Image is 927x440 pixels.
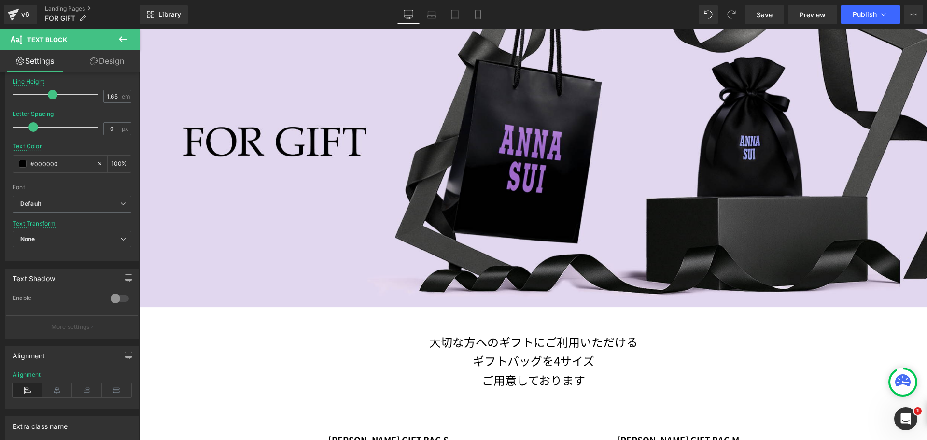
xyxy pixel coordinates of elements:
[13,220,56,227] div: Text Transform
[904,5,923,24] button: More
[13,184,131,191] div: Font
[20,235,35,242] b: None
[13,111,54,117] div: Letter Spacing
[853,11,877,18] span: Publish
[189,404,309,417] span: [PERSON_NAME] GIFT BAG S
[45,14,75,22] span: FOR GIFT
[13,371,41,378] div: Alignment
[45,5,140,13] a: Landing Pages
[122,93,130,99] span: em
[108,156,131,172] div: %
[466,5,490,24] a: Mobile
[4,5,37,24] a: v6
[420,5,443,24] a: Laptop
[342,342,446,359] strong: ご用意しております
[757,10,772,20] span: Save
[788,5,837,24] a: Preview
[414,323,455,340] strong: 4サイズ
[72,50,142,72] a: Design
[20,200,41,208] i: Default
[478,404,600,417] span: [PERSON_NAME] GIFT BAG M
[722,5,741,24] button: Redo
[914,407,922,415] span: 1
[699,5,718,24] button: Undo
[800,10,826,20] span: Preview
[13,346,45,360] div: Alignment
[19,8,31,21] div: v6
[51,323,90,331] p: More settings
[27,36,67,43] span: Text Block
[6,315,138,338] button: More settings
[841,5,900,24] button: Publish
[30,158,92,169] input: Color
[894,407,917,430] iframe: Intercom live chat
[158,10,181,19] span: Library
[443,5,466,24] a: Tablet
[397,5,420,24] a: Desktop
[13,78,44,85] div: Line Height
[333,323,414,340] strong: ギフトバッグを
[13,417,68,430] div: Extra class name
[290,304,498,321] strong: 大切な方へのギフトにご利用いただける
[122,126,130,132] span: px
[13,294,101,304] div: Enable
[140,5,188,24] a: New Library
[13,269,55,283] div: Text Shadow
[13,143,42,150] div: Text Color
